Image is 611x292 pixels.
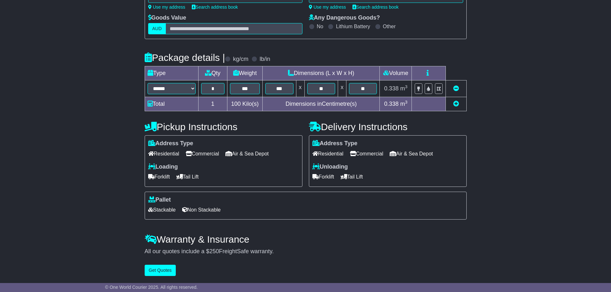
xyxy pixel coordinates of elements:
[336,23,370,29] label: Lithium Battery
[145,265,176,276] button: Get Quotes
[263,66,380,80] td: Dimensions (L x W x H)
[390,149,433,159] span: Air & Sea Depot
[309,4,346,10] a: Use my address
[145,234,467,245] h4: Warranty & Insurance
[105,285,198,290] span: © One World Courier 2025. All rights reserved.
[453,85,459,92] a: Remove this item
[148,205,176,215] span: Stackable
[400,85,408,92] span: m
[182,205,221,215] span: Non Stackable
[309,121,467,132] h4: Delivery Instructions
[145,97,198,111] td: Total
[341,172,363,182] span: Tail Lift
[192,4,238,10] a: Search address book
[148,14,186,21] label: Goods Value
[380,66,412,80] td: Volume
[186,149,219,159] span: Commercial
[198,66,227,80] td: Qty
[148,149,179,159] span: Residential
[338,80,346,97] td: x
[148,196,171,204] label: Pallet
[148,140,193,147] label: Address Type
[405,84,408,89] sup: 3
[198,97,227,111] td: 1
[225,149,269,159] span: Air & Sea Depot
[312,149,344,159] span: Residential
[148,172,170,182] span: Forklift
[312,172,334,182] span: Forklift
[352,4,399,10] a: Search address book
[227,97,263,111] td: Kilo(s)
[148,4,185,10] a: Use my address
[383,23,396,29] label: Other
[259,56,270,63] label: lb/in
[400,101,408,107] span: m
[309,14,380,21] label: Any Dangerous Goods?
[145,52,225,63] h4: Package details |
[231,101,241,107] span: 100
[384,101,399,107] span: 0.338
[176,172,199,182] span: Tail Lift
[233,56,248,63] label: kg/cm
[209,248,219,254] span: 250
[263,97,380,111] td: Dimensions in Centimetre(s)
[405,100,408,104] sup: 3
[145,66,198,80] td: Type
[384,85,399,92] span: 0.338
[312,163,348,171] label: Unloading
[148,23,166,34] label: AUD
[227,66,263,80] td: Weight
[312,140,358,147] label: Address Type
[350,149,383,159] span: Commercial
[296,80,304,97] td: x
[145,248,467,255] div: All our quotes include a $ FreightSafe warranty.
[145,121,302,132] h4: Pickup Instructions
[453,101,459,107] a: Add new item
[317,23,323,29] label: No
[148,163,178,171] label: Loading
